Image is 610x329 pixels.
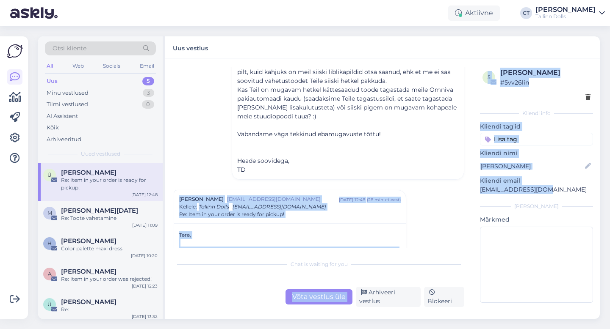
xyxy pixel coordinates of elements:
p: Märkmed [480,215,593,224]
div: # 5vv26lin [500,78,591,87]
div: [PERSON_NAME] [480,203,593,210]
div: [DATE] 10:20 [131,252,158,259]
div: Web [71,60,86,71]
div: CT [520,7,532,19]
span: [PERSON_NAME] vahetust valge kleidi vastu, millel on rinnal liblikatega pilt, kuid kahjuks on mei... [237,59,451,85]
div: ( 28 minuti eest ) [367,197,401,203]
div: [DATE] 12:23 [132,283,158,289]
span: [EMAIL_ADDRESS][DOMAIN_NAME] [233,203,326,210]
span: TD [237,166,246,173]
input: Lisa nimi [480,162,583,171]
div: Uus [47,77,58,85]
span: Ü [47,172,52,178]
span: M [47,210,52,216]
span: Kas Teil on mugavam hetkel kättesaadud toode tagastada meile Omniva pakiautomaadi kaudu (saadaksi... [237,86,457,120]
span: [EMAIL_ADDRESS][DOMAIN_NAME] [227,195,339,203]
span: [PERSON_NAME] [179,195,224,203]
div: Võta vestlus üle [286,289,352,304]
span: Heade soovidega, [237,157,289,164]
span: Ülle Rahe [61,169,116,176]
span: Ülle Korsar [61,298,116,306]
span: A [48,271,52,277]
div: [DATE] 12:48 [339,197,365,203]
span: Kellele : [179,203,197,210]
div: Re: Item in your order was rejected! [61,275,158,283]
div: Kõik [47,123,59,132]
span: Otsi kliente [53,44,86,53]
span: Uued vestlused [81,150,120,158]
a: [PERSON_NAME]Tallinn Dolls [535,6,605,20]
div: Re: [61,306,158,313]
p: Kliendi email [480,176,593,185]
div: [DATE] 12:48 [131,192,158,198]
div: 3 [143,89,154,97]
span: Re: Item in your order is ready for pickup! [179,211,284,218]
span: Tallinn Dolls [199,203,229,210]
div: Arhiveeri vestlus [356,287,421,307]
div: [DATE] 11:09 [132,222,158,228]
p: Kliendi tag'id [480,122,593,131]
img: Askly Logo [7,43,23,59]
div: Blokeeri [424,287,464,307]
div: Aktiivne [448,5,500,21]
div: [PERSON_NAME] [535,6,596,13]
div: Tiimi vestlused [47,100,88,109]
div: Arhiveeritud [47,135,81,144]
div: Re: Toote vahetamine [61,214,158,222]
div: Email [138,60,156,71]
input: Lisa tag [480,133,593,145]
div: Tere, [179,231,401,285]
p: [EMAIL_ADDRESS][DOMAIN_NAME] [480,185,593,194]
span: Vabandame väga tekkinud ebamugavuste tõttu! [237,130,381,138]
span: Ü [47,301,52,307]
div: Re: Item in your order is ready for pickup! [61,176,158,192]
span: Maarja Raja [61,207,138,214]
div: AI Assistent [47,112,78,121]
span: Ange Kangur [61,268,116,275]
div: All [45,60,55,71]
div: [PERSON_NAME] [500,68,591,78]
div: 0 [142,100,154,109]
div: Tallinn Dolls [535,13,596,20]
div: Saatke [PERSON_NAME] tagastussilt, Mul oleks [PERSON_NAME] tagastussilt 18.08 või [PERSON_NAME]. [179,247,401,262]
div: Socials [101,60,122,71]
span: 5 [488,74,491,80]
div: Chat is waiting for you [174,260,464,268]
div: [DATE] 13:32 [132,313,158,320]
span: H [47,240,52,247]
div: Color palette maxi dress [61,245,158,252]
span: Helina Kadak [61,237,116,245]
div: Kliendi info [480,110,593,117]
div: Minu vestlused [47,89,89,97]
label: Uus vestlus [173,41,208,53]
div: 5 [142,77,154,85]
p: Kliendi nimi [480,149,593,158]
